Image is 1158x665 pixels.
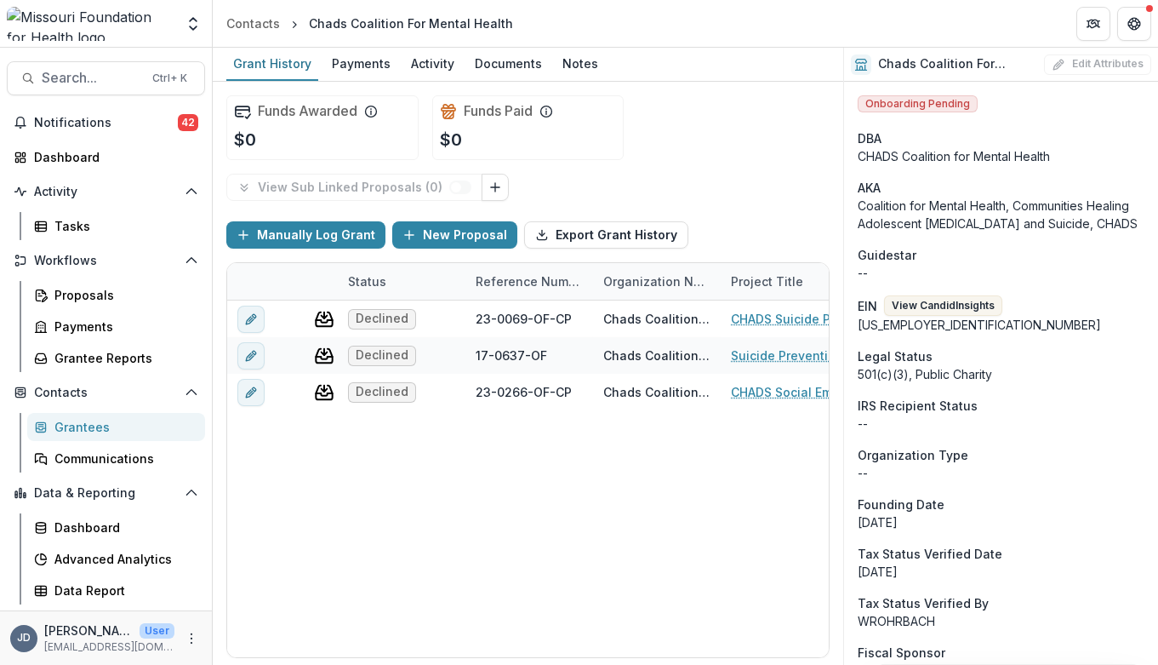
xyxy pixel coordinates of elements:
[476,347,547,364] div: 17-0637-OF
[858,513,1144,531] div: [DATE]
[34,486,178,501] span: Data & Reporting
[858,147,1144,165] div: CHADS Coalition for Mental Health
[858,179,881,197] span: AKA
[7,7,174,41] img: Missouri Foundation for Health logo
[54,318,191,335] div: Payments
[858,365,1144,383] div: 501(c)(3), Public Charity
[858,347,933,365] span: Legal Status
[858,264,1144,282] div: --
[237,306,265,333] button: edit
[27,444,205,473] a: Communications
[858,316,1144,334] div: [US_EMPLOYER_IDENTIFICATION_NUMBER]
[731,310,923,328] a: CHADS Suicide Prevention Regional Expansion
[27,212,205,240] a: Tasks
[858,397,978,415] span: IRS Recipient Status
[356,348,408,363] span: Declined
[181,7,205,41] button: Open entity switcher
[27,281,205,309] a: Proposals
[54,519,191,536] div: Dashboard
[54,217,191,235] div: Tasks
[404,51,461,76] div: Activity
[325,48,397,81] a: Payments
[593,272,721,290] div: Organization Name
[858,612,1144,630] p: WROHRBACH
[325,51,397,76] div: Payments
[338,263,465,300] div: Status
[440,127,462,152] p: $0
[556,51,605,76] div: Notes
[34,386,178,400] span: Contacts
[1044,54,1151,75] button: Edit Attributes
[27,344,205,372] a: Grantee Reports
[34,148,191,166] div: Dashboard
[858,95,978,112] span: Onboarding Pending
[468,51,549,76] div: Documents
[54,550,191,568] div: Advanced Analytics
[356,385,408,399] span: Declined
[237,342,265,370] button: edit
[731,383,923,401] a: CHADS Social Emotional Wellbeing Coach for Juvenile Justice Centers in [US_STATE]
[220,11,287,36] a: Contacts
[27,576,205,605] a: Data Report
[1117,7,1151,41] button: Get Help
[7,61,205,95] button: Search...
[858,496,944,513] span: Founding Date
[34,254,178,268] span: Workflows
[556,48,605,81] a: Notes
[392,221,517,249] button: New Proposal
[404,48,461,81] a: Activity
[44,622,133,639] p: [PERSON_NAME]
[603,347,710,364] div: Chads Coalition For Mental Health
[603,310,710,328] div: Chads Coalition For Mental Health
[140,623,174,639] p: User
[468,48,549,81] a: Documents
[234,127,256,152] p: $0
[338,272,396,290] div: Status
[149,69,191,88] div: Ctrl + K
[878,57,1037,72] h2: Chads Coalition For Mental Health
[465,263,593,300] div: Reference Number
[7,109,205,136] button: Notifications42
[27,513,205,542] a: Dashboard
[34,185,178,199] span: Activity
[858,594,989,612] span: Tax Status Verified By
[226,174,482,201] button: View Sub Linked Proposals (0)
[7,247,205,274] button: Open Workflows
[858,415,1144,433] div: --
[721,263,933,300] div: Project Title
[34,116,178,130] span: Notifications
[476,310,572,328] div: 23-0069-OF-CP
[54,286,191,304] div: Proposals
[464,103,533,119] h2: Funds Paid
[858,545,1002,563] span: Tax Status Verified Date
[27,312,205,341] a: Payments
[258,181,449,195] p: View Sub Linked Proposals ( 0 )
[603,383,710,401] div: Chads Coalition For Mental Health
[226,221,385,249] button: Manually Log Grant
[593,263,721,300] div: Organization Name
[858,129,881,147] span: DBA
[476,383,572,401] div: 23-0266-OF-CP
[1076,7,1110,41] button: Partners
[237,379,265,406] button: edit
[858,197,1144,232] p: Coalition for Mental Health, Communities Healing Adolescent [MEDICAL_DATA] and Suicide, CHADS
[54,582,191,599] div: Data Report
[54,450,191,467] div: Communications
[42,70,142,86] span: Search...
[7,143,205,171] a: Dashboard
[356,312,408,326] span: Declined
[7,479,205,507] button: Open Data & Reporting
[884,295,1002,316] button: View CandidInsights
[309,14,513,32] div: Chads Coalition For Mental Health
[482,174,509,201] button: Link Grants
[54,349,191,367] div: Grantee Reports
[226,48,318,81] a: Grant History
[27,413,205,441] a: Grantees
[524,221,688,249] button: Export Grant History
[220,11,520,36] nav: breadcrumb
[54,418,191,436] div: Grantees
[731,347,923,364] a: Suicide Prevention and Teletherapy Services for Adolescents in Rural [US_STATE]
[7,379,205,406] button: Open Contacts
